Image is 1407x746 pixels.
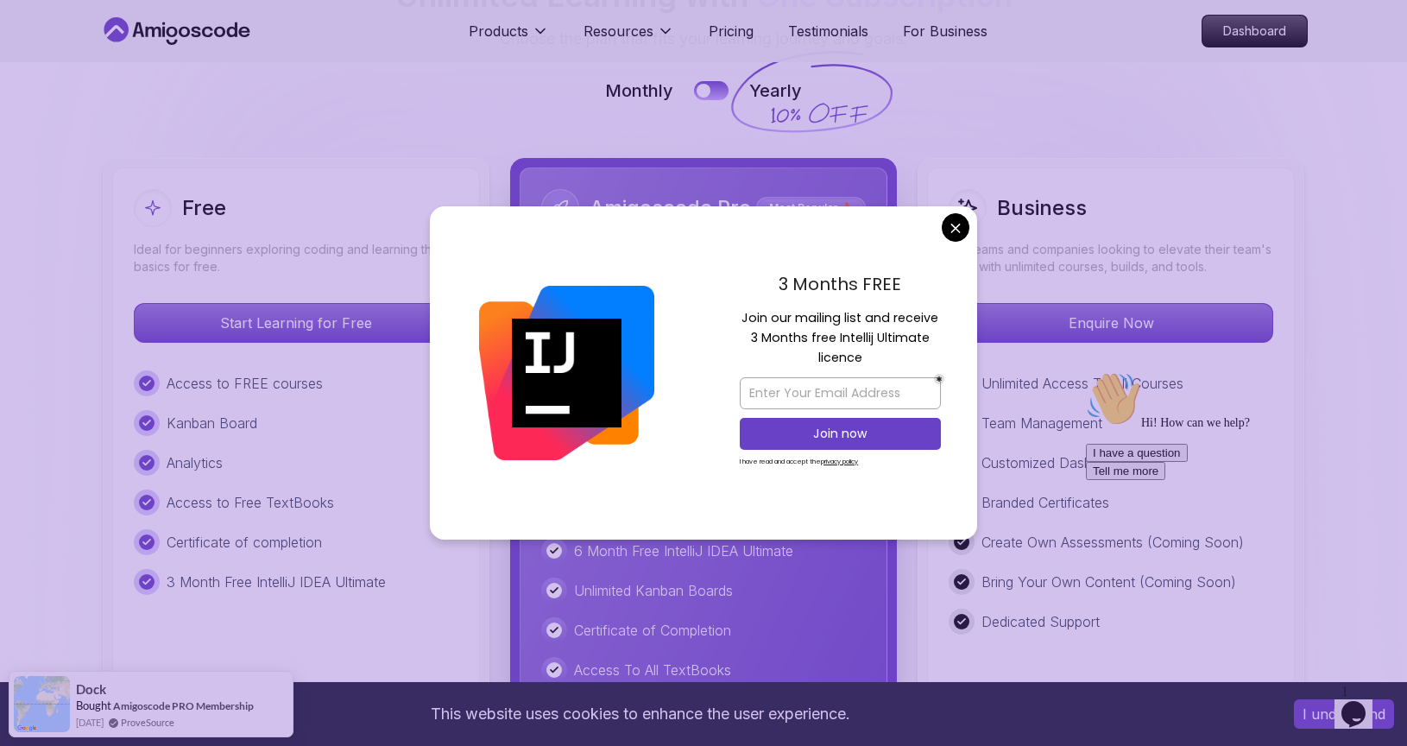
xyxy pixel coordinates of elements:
iframe: chat widget [1334,677,1390,729]
p: Ideal for beginners exploring coding and learning the basics for free. [134,241,458,275]
button: I have a question [7,79,109,98]
iframe: chat widget [1079,364,1390,668]
p: Bring Your Own Content (Coming Soon) [981,572,1236,592]
h2: Free [182,194,226,222]
p: Start Learning for Free [135,304,457,342]
span: [DATE] [76,715,104,730]
h2: Business [997,194,1087,222]
p: Enquire Now [950,304,1272,342]
p: Team Management [981,413,1102,433]
p: Monthly [605,79,673,103]
p: Branded Certificates [981,492,1109,513]
a: Start Learning for Free [134,314,458,332]
div: This website uses cookies to enhance the user experience. [13,695,1268,733]
button: Start Learning for Free [134,303,458,343]
a: For Business [903,21,987,41]
span: Hi! How can we help? [7,52,171,65]
button: Tell me more [7,98,86,116]
p: Access To All TextBooks [574,660,731,680]
span: Bought [76,699,111,712]
p: Access to Free TextBooks [167,492,334,513]
button: Resources [584,21,674,55]
img: provesource social proof notification image [14,676,70,732]
button: Accept cookies [1294,699,1394,729]
a: Dashboard [1202,15,1308,47]
a: ProveSource [121,715,174,730]
p: For teams and companies looking to elevate their team's skills with unlimited courses, builds, an... [949,241,1273,275]
p: Most Popular 🔥 [759,199,863,217]
p: Resources [584,21,653,41]
p: Unlimited Kanban Boards [574,580,733,601]
a: Amigoscode PRO Membership [113,699,254,712]
button: Enquire Now [949,303,1273,343]
span: Dock [76,682,106,697]
p: Unlimited Access To All Courses [981,373,1183,394]
p: Certificate of Completion [574,620,731,641]
p: Create Own Assessments (Coming Soon) [981,532,1244,553]
a: Enquire Now [949,314,1273,332]
button: Products [469,21,549,55]
img: :wave: [7,7,62,62]
a: Pricing [709,21,754,41]
h2: Amigoscode Pro [590,194,751,222]
p: Dashboard [1202,16,1307,47]
p: 6 Month Free IntelliJ IDEA Ultimate [574,541,793,561]
p: Dedicated Support [981,611,1100,632]
p: Analytics [167,452,223,473]
p: Certificate of completion [167,532,322,553]
p: Kanban Board [167,413,257,433]
a: Testimonials [788,21,868,41]
p: 3 Month Free IntelliJ IDEA Ultimate [167,572,386,592]
div: 👋Hi! How can we help?I have a questionTell me more [7,7,318,116]
p: Access to FREE courses [167,373,323,394]
p: Products [469,21,528,41]
p: Customized Dashboard [981,452,1128,473]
